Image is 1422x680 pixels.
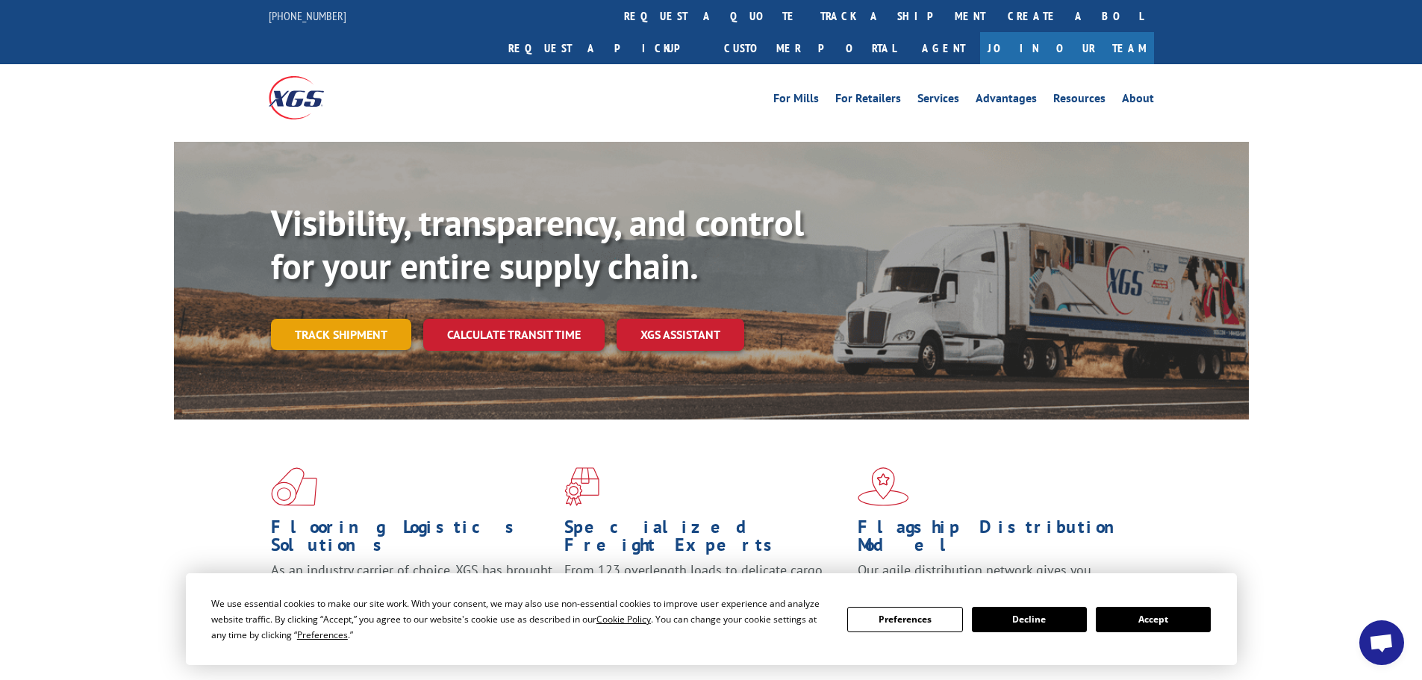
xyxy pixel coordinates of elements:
h1: Flagship Distribution Model [858,518,1140,561]
a: [PHONE_NUMBER] [269,8,346,23]
a: For Retailers [835,93,901,109]
a: Calculate transit time [423,319,605,351]
b: Visibility, transparency, and control for your entire supply chain. [271,199,804,289]
a: Resources [1053,93,1106,109]
button: Preferences [847,607,962,632]
div: Open chat [1359,620,1404,665]
h1: Flooring Logistics Solutions [271,518,553,561]
p: From 123 overlength loads to delicate cargo, our experienced staff knows the best way to move you... [564,561,846,628]
a: Services [917,93,959,109]
span: Cookie Policy [596,613,651,626]
span: As an industry carrier of choice, XGS has brought innovation and dedication to flooring logistics... [271,561,552,614]
button: Accept [1096,607,1211,632]
a: Customer Portal [713,32,907,64]
a: Request a pickup [497,32,713,64]
a: Advantages [976,93,1037,109]
a: About [1122,93,1154,109]
h1: Specialized Freight Experts [564,518,846,561]
a: Join Our Team [980,32,1154,64]
div: Cookie Consent Prompt [186,573,1237,665]
a: XGS ASSISTANT [617,319,744,351]
div: We use essential cookies to make our site work. With your consent, we may also use non-essential ... [211,596,829,643]
a: For Mills [773,93,819,109]
img: xgs-icon-flagship-distribution-model-red [858,467,909,506]
img: xgs-icon-focused-on-flooring-red [564,467,599,506]
img: xgs-icon-total-supply-chain-intelligence-red [271,467,317,506]
a: Agent [907,32,980,64]
span: Preferences [297,628,348,641]
span: Our agile distribution network gives you nationwide inventory management on demand. [858,561,1132,596]
a: Track shipment [271,319,411,350]
button: Decline [972,607,1087,632]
